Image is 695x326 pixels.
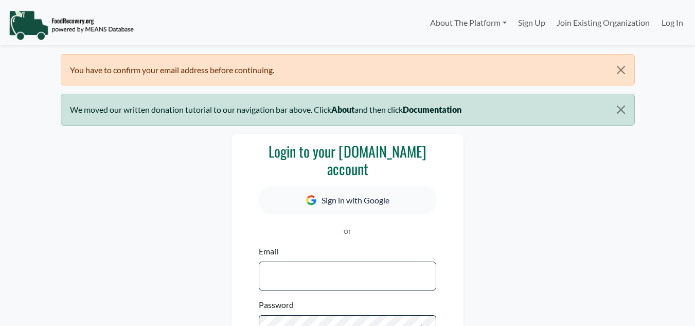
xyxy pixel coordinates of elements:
[259,299,294,311] label: Password
[61,54,635,85] div: You have to confirm your email address before continuing.
[259,143,436,177] h3: Login to your [DOMAIN_NAME] account
[403,105,461,114] b: Documentation
[331,105,354,114] b: About
[9,10,134,41] img: NavigationLogo_FoodRecovery-91c16205cd0af1ed486a0f1a7774a6544ea792ac00100771e7dd3ec7c0e58e41.png
[608,55,634,85] button: Close
[259,186,436,214] button: Sign in with Google
[551,12,655,33] a: Join Existing Organization
[259,225,436,237] p: or
[512,12,551,33] a: Sign Up
[61,94,635,125] div: We moved our written donation tutorial to our navigation bar above. Click and then click
[608,94,634,125] button: Close
[656,12,689,33] a: Log In
[424,12,512,33] a: About The Platform
[259,245,278,258] label: Email
[306,195,316,205] img: Google Icon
